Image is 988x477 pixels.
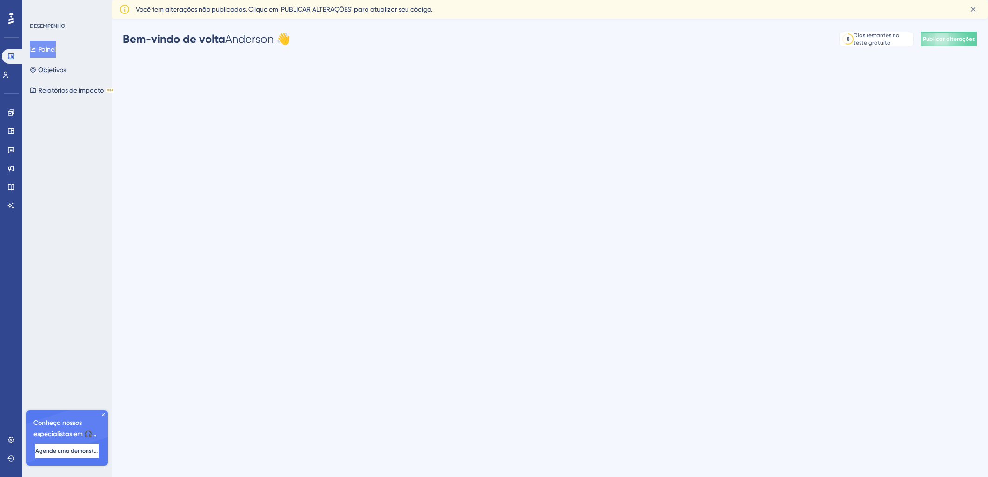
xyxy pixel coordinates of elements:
div: BETA [106,88,114,93]
div: DESEMPENHO [30,22,66,30]
font: Objetivos [38,64,66,75]
span: Agende uma demonstração [35,447,99,455]
div: Dias restantes no teste gratuito [854,32,910,46]
span: Conheça nossos especialistas em 🎧 integração [33,417,100,440]
button: Agende uma demonstração [35,444,99,458]
button: Painel [30,41,56,58]
font: Relatórios de impacto [38,85,104,96]
button: Relatórios de impactoBETA [30,82,114,99]
span: Bem-vindo de volta [123,32,225,46]
span: Publicar alterações [923,35,975,43]
div: Anderson 👋 [123,32,290,46]
button: Publicar alterações [921,32,977,46]
span: Você tem alterações não publicadas. Clique em 'PUBLICAR ALTERAÇÕES' para atualizar seu código. [136,4,432,15]
button: Objetivos [30,61,66,78]
div: 8 [847,35,850,43]
font: Painel [38,44,56,55]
